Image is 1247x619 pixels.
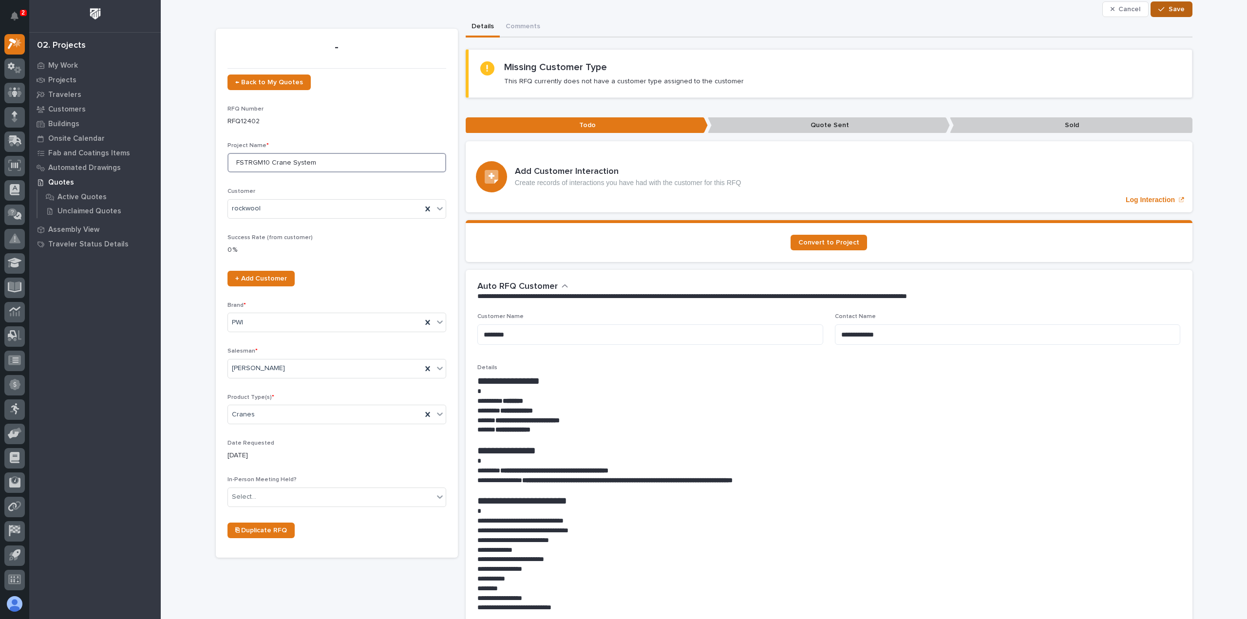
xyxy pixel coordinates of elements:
p: Automated Drawings [48,164,121,172]
span: Brand [227,302,246,308]
span: In-Person Meeting Held? [227,477,297,483]
span: Success Rate (from customer) [227,235,313,241]
a: Convert to Project [791,235,867,250]
span: ← Back to My Quotes [235,79,303,86]
p: Traveler Status Details [48,240,129,249]
p: Create records of interactions you have had with the customer for this RFQ [515,179,741,187]
a: Projects [29,73,161,87]
a: Log Interaction [466,141,1192,212]
p: Assembly View [48,225,99,234]
p: [DATE] [227,450,446,461]
p: Onsite Calendar [48,134,105,143]
span: Project Name [227,143,269,149]
button: Cancel [1102,1,1149,17]
p: Quotes [48,178,74,187]
span: Date Requested [227,440,274,446]
button: Details [466,17,500,38]
span: ⎘ Duplicate RFQ [235,527,287,534]
p: Unclaimed Quotes [57,207,121,216]
a: Buildings [29,116,161,131]
a: Fab and Coatings Items [29,146,161,160]
a: Assembly View [29,222,161,237]
div: Select... [232,492,256,502]
p: Projects [48,76,76,85]
p: 2 [21,9,25,16]
a: Onsite Calendar [29,131,161,146]
span: + Add Customer [235,275,287,282]
span: PWI [232,318,243,328]
button: Save [1151,1,1192,17]
a: Automated Drawings [29,160,161,175]
p: 0 % [227,245,446,255]
a: Customers [29,102,161,116]
span: Convert to Project [798,239,859,246]
p: Travelers [48,91,81,99]
p: Log Interaction [1126,196,1175,204]
a: ⎘ Duplicate RFQ [227,523,295,538]
p: Fab and Coatings Items [48,149,130,158]
p: Quote Sent [708,117,950,133]
p: RFQ12402 [227,116,446,127]
span: Customer [227,188,255,194]
h2: Missing Customer Type [504,61,607,73]
span: RFQ Number [227,106,264,112]
h2: Auto RFQ Customer [477,281,558,292]
p: - [227,40,446,55]
span: Cancel [1118,5,1140,14]
p: Customers [48,105,86,114]
span: Save [1169,5,1185,14]
a: Unclaimed Quotes [38,204,161,218]
button: users-avatar [4,594,25,614]
a: Quotes [29,175,161,189]
img: Workspace Logo [86,5,104,23]
p: Todo [466,117,708,133]
p: This RFQ currently does not have a customer type assigned to the customer [504,77,744,86]
span: Cranes [232,410,255,420]
span: Contact Name [835,314,876,319]
div: 02. Projects [37,40,86,51]
p: Active Quotes [57,193,107,202]
a: + Add Customer [227,271,295,286]
div: Notifications2 [12,12,25,27]
a: ← Back to My Quotes [227,75,311,90]
p: Sold [950,117,1192,133]
a: Travelers [29,87,161,102]
button: Comments [500,17,546,38]
a: Active Quotes [38,190,161,204]
span: Product Type(s) [227,394,274,400]
p: Buildings [48,120,79,129]
span: [PERSON_NAME] [232,363,285,374]
a: Traveler Status Details [29,237,161,251]
span: Details [477,365,497,371]
a: My Work [29,58,161,73]
button: Auto RFQ Customer [477,281,568,292]
span: Customer Name [477,314,524,319]
p: My Work [48,61,78,70]
span: Salesman [227,348,258,354]
h3: Add Customer Interaction [515,167,741,177]
span: rockwool [232,204,261,214]
button: Notifications [4,6,25,26]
